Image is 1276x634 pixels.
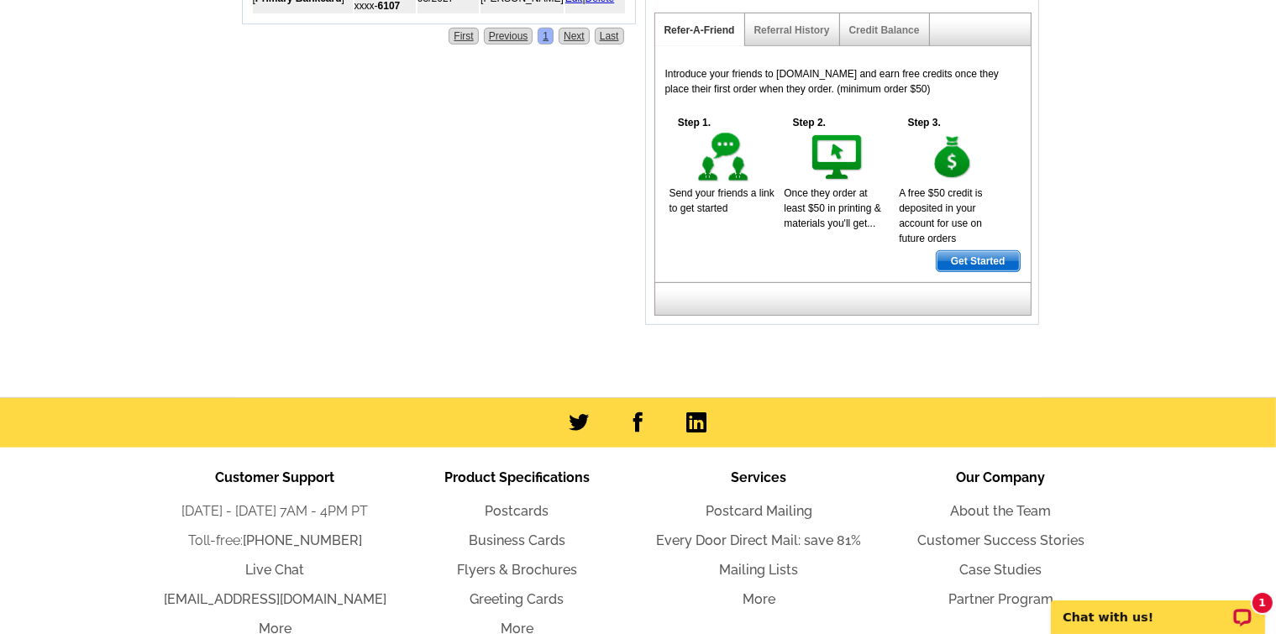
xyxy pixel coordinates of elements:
[246,562,305,578] a: Live Chat
[164,591,386,607] a: [EMAIL_ADDRESS][DOMAIN_NAME]
[951,503,1052,519] a: About the Team
[665,66,1021,97] p: Introduce your friends to [DOMAIN_NAME] and earn free credits once they place their first order w...
[155,531,396,551] li: Toll-free:
[1040,581,1276,634] iframe: LiveChat chat widget
[559,28,590,45] a: Next
[960,562,1042,578] a: Case Studies
[469,532,565,548] a: Business Cards
[657,532,862,548] a: Every Door Direct Mail: save 81%
[937,251,1020,271] span: Get Started
[849,24,920,36] a: Credit Balance
[155,501,396,521] li: [DATE] - [DATE] 7AM - 4PM PT
[484,28,533,45] a: Previous
[743,591,775,607] a: More
[899,187,982,244] span: A free $50 credit is deposited in your account for use on future orders
[457,562,577,578] a: Flyers & Brochures
[936,250,1021,272] a: Get Started
[595,28,624,45] a: Last
[670,115,720,130] h5: Step 1.
[754,24,830,36] a: Referral History
[486,503,549,519] a: Postcards
[917,532,1084,548] a: Customer Success Stories
[538,28,554,45] a: 1
[809,130,867,186] img: step-2.gif
[957,469,1046,485] span: Our Company
[720,562,799,578] a: Mailing Lists
[784,187,880,229] span: Once they order at least $50 in printing & materials you'll get...
[444,469,590,485] span: Product Specifications
[695,130,753,186] img: step-1.gif
[948,591,1053,607] a: Partner Program
[706,503,812,519] a: Postcard Mailing
[732,469,787,485] span: Services
[664,24,735,36] a: Refer-A-Friend
[670,187,775,214] span: Send your friends a link to get started
[470,591,564,607] a: Greeting Cards
[924,130,982,186] img: step-3.gif
[216,469,335,485] span: Customer Support
[243,532,362,548] a: [PHONE_NUMBER]
[899,115,949,130] h5: Step 3.
[784,115,834,130] h5: Step 2.
[449,28,478,45] a: First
